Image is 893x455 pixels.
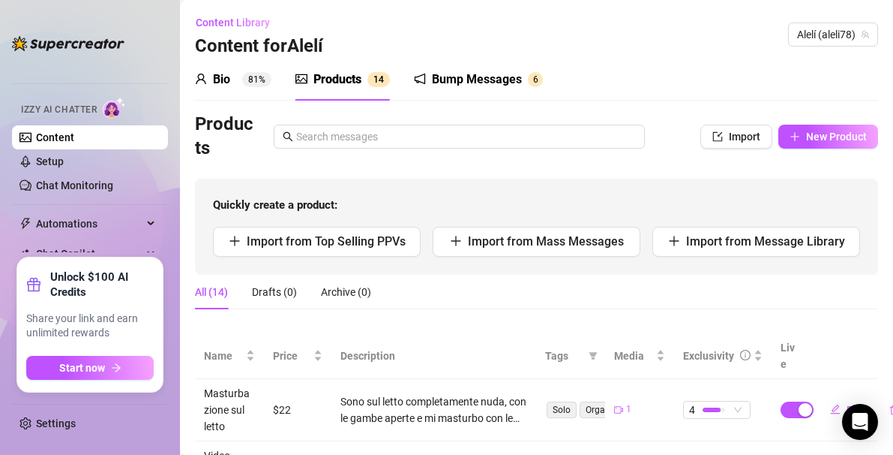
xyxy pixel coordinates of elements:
[26,277,41,292] span: gift
[196,17,270,29] span: Content Library
[533,74,538,85] span: 6
[740,350,751,360] span: info-circle
[50,270,154,300] strong: Unlock $100 AI Credits
[414,73,426,85] span: notification
[586,345,601,367] span: filter
[195,113,255,161] h3: Products
[313,71,361,89] div: Products
[36,131,74,143] a: Content
[605,333,674,379] th: Media
[689,402,695,418] span: 4
[379,74,384,85] span: 4
[536,333,605,379] th: Tags
[321,284,371,300] div: Archive (0)
[340,393,527,426] div: Sono sul letto completamente nuda, con le gambe aperte e mi masturbo con le dita. Mi piace godere...
[264,379,331,441] td: $22
[36,417,76,429] a: Settings
[195,11,282,35] button: Content Library
[195,333,264,379] th: Name
[797,23,869,46] span: Alelí (aleli78)
[12,36,124,51] img: logo-BBDzfeDw.svg
[589,351,598,360] span: filter
[772,333,809,379] th: Live
[367,72,390,87] sup: 14
[103,97,126,119] img: AI Chatter
[36,155,64,167] a: Setup
[229,235,241,247] span: plus
[842,404,878,440] div: Open Intercom Messenger
[195,284,228,300] div: All (14)
[36,212,142,236] span: Automations
[790,131,800,142] span: plus
[204,348,243,364] span: Name
[700,125,772,149] button: Import
[528,72,543,87] sup: 6
[818,398,877,422] button: Edit
[59,362,105,374] span: Start now
[19,218,31,230] span: thunderbolt
[195,73,207,85] span: user
[433,227,640,257] button: Import from Mass Messages
[626,402,631,417] span: 1
[545,348,583,364] span: Tags
[19,249,29,259] img: Chat Copilot
[652,227,860,257] button: Import from Message Library
[614,405,623,414] span: video-camera
[247,234,406,249] span: Import from Top Selling PPVs
[580,402,624,418] span: Orgasm
[273,348,310,364] span: Price
[668,235,680,247] span: plus
[283,131,293,142] span: search
[252,284,297,300] div: Drafts (0)
[213,71,230,89] div: Bio
[614,348,653,364] span: Media
[373,74,379,85] span: 1
[686,234,845,249] span: Import from Message Library
[712,131,723,142] span: import
[26,356,154,380] button: Start nowarrow-right
[36,179,113,191] a: Chat Monitoring
[432,71,522,89] div: Bump Messages
[450,235,462,247] span: plus
[111,363,121,373] span: arrow-right
[242,72,271,87] sup: 81%
[861,30,870,39] span: team
[195,35,323,59] h3: Content for Alelí
[331,333,536,379] th: Description
[213,227,421,257] button: Import from Top Selling PPVs
[468,234,624,249] span: Import from Mass Messages
[21,103,97,117] span: Izzy AI Chatter
[778,125,878,149] button: New Product
[36,242,142,266] span: Chat Copilot
[264,333,331,379] th: Price
[295,73,307,85] span: picture
[729,131,760,143] span: Import
[195,379,264,441] td: Masturbazione sul letto
[213,198,337,212] strong: Quickly create a product:
[296,128,636,145] input: Search messages
[26,312,154,341] span: Share your link and earn unlimited rewards
[806,131,867,143] span: New Product
[683,348,734,364] div: Exclusivity
[547,402,577,418] span: Solo
[830,404,841,414] span: edit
